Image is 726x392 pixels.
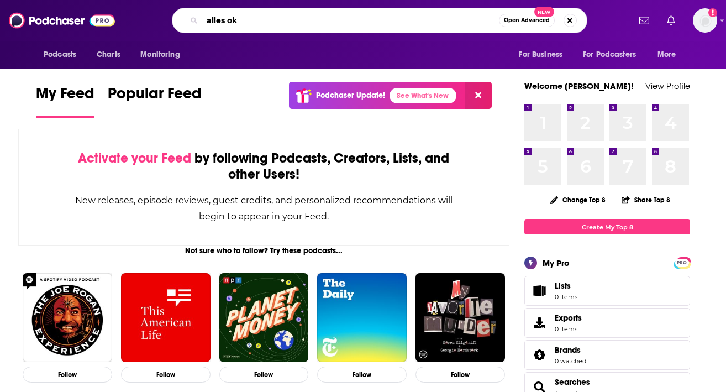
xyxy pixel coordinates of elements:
span: Brands [524,340,690,370]
a: Charts [90,44,127,65]
a: Create My Top 8 [524,219,690,234]
button: open menu [576,44,652,65]
a: Lists [524,276,690,306]
span: 0 items [555,293,577,301]
span: 0 items [555,325,582,333]
a: PRO [675,258,688,266]
span: Lists [555,281,577,291]
a: View Profile [645,81,690,91]
div: by following Podcasts, Creators, Lists, and other Users! [74,150,454,182]
a: Brands [528,347,550,363]
img: Podchaser - Follow, Share and Rate Podcasts [9,10,115,31]
span: Brands [555,345,581,355]
span: Exports [528,315,550,331]
button: open menu [650,44,690,65]
span: Lists [528,283,550,299]
a: Show notifications dropdown [635,11,654,30]
div: Search podcasts, credits, & more... [172,8,587,33]
span: New [534,7,554,17]
button: Follow [317,367,407,383]
a: Brands [555,345,586,355]
a: Searches [555,377,590,387]
span: Podcasts [44,47,76,62]
svg: Add a profile image [708,8,717,17]
div: Not sure who to follow? Try these podcasts... [18,246,509,255]
button: Follow [415,367,505,383]
a: Show notifications dropdown [662,11,680,30]
button: Follow [121,367,211,383]
span: My Feed [36,84,94,109]
img: Planet Money [219,273,309,363]
a: Popular Feed [108,84,202,118]
div: My Pro [543,258,570,268]
span: Open Advanced [504,18,550,23]
a: Welcome [PERSON_NAME]! [524,81,634,91]
span: Monitoring [140,47,180,62]
a: Exports [524,308,690,338]
a: 0 watched [555,357,586,365]
button: open menu [511,44,576,65]
span: Exports [555,313,582,323]
button: Show profile menu [693,8,717,33]
button: open menu [133,44,194,65]
span: For Podcasters [583,47,636,62]
button: Follow [219,367,309,383]
span: For Business [519,47,562,62]
button: Follow [23,367,112,383]
div: New releases, episode reviews, guest credits, and personalized recommendations will begin to appe... [74,192,454,224]
span: Lists [555,281,571,291]
p: Podchaser Update! [316,91,385,100]
span: Activate your Feed [78,150,191,166]
span: Charts [97,47,120,62]
img: The Daily [317,273,407,363]
img: The Joe Rogan Experience [23,273,112,363]
button: Share Top 8 [621,189,671,211]
img: User Profile [693,8,717,33]
span: More [657,47,676,62]
button: Open AdvancedNew [499,14,555,27]
span: PRO [675,259,688,267]
span: Popular Feed [108,84,202,109]
button: Change Top 8 [544,193,612,207]
span: Logged in as allisonstowell [693,8,717,33]
img: This American Life [121,273,211,363]
button: open menu [36,44,91,65]
img: My Favorite Murder with Karen Kilgariff and Georgia Hardstark [415,273,505,363]
a: See What's New [390,88,456,103]
input: Search podcasts, credits, & more... [202,12,499,29]
a: My Feed [36,84,94,118]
